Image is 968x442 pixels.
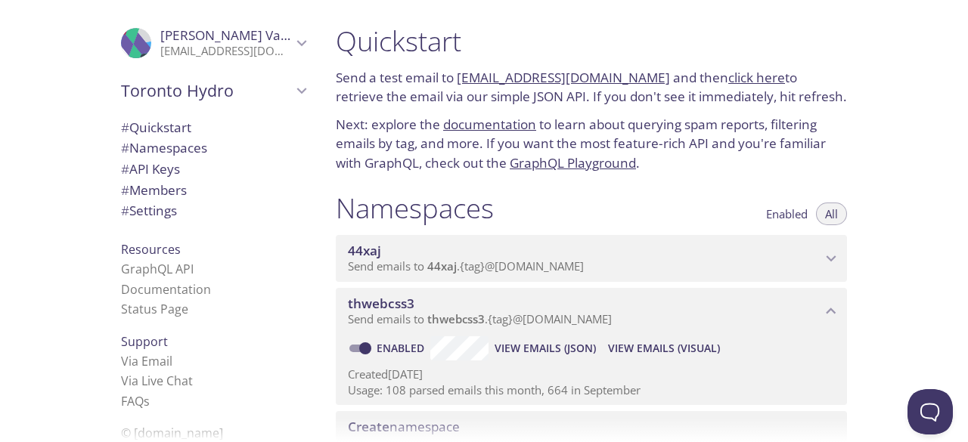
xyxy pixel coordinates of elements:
p: Next: explore the to learn about querying spam reports, filtering emails by tag, and more. If you... [336,115,847,173]
span: Quickstart [121,119,191,136]
a: [EMAIL_ADDRESS][DOMAIN_NAME] [457,69,670,86]
div: Toronto Hydro [109,71,318,110]
a: FAQ [121,393,150,410]
div: Team Settings [109,200,318,221]
a: GraphQL API [121,261,194,277]
p: [EMAIL_ADDRESS][DOMAIN_NAME] [160,44,292,59]
span: Send emails to . {tag} @[DOMAIN_NAME] [348,258,584,274]
span: Send emails to . {tag} @[DOMAIN_NAME] [348,311,612,326]
a: Via Email [121,353,172,369]
div: 44xaj namespace [336,235,847,282]
span: API Keys [121,160,180,178]
iframe: Help Scout Beacon - Open [907,389,953,434]
p: Send a test email to and then to retrieve the email via our simple JSON API. If you don't see it ... [336,68,847,107]
span: Namespaces [121,139,207,156]
span: # [121,119,129,136]
div: Members [109,180,318,201]
span: Settings [121,202,177,219]
button: Enabled [757,202,817,225]
button: All [816,202,847,225]
span: View Emails (JSON) [495,339,596,357]
span: 44xaj [427,258,457,274]
span: Support [121,333,168,350]
div: thwebcss3 namespace [336,288,847,335]
span: Members [121,181,187,199]
div: Namespaces [109,138,318,159]
span: View Emails (Visual) [608,339,720,357]
span: Toronto Hydro [121,80,292,101]
span: # [121,139,129,156]
button: View Emails (Visual) [602,336,726,360]
a: Status Page [121,301,188,317]
span: # [121,202,129,219]
a: documentation [443,116,536,133]
h1: Namespaces [336,191,494,225]
a: Enabled [374,341,430,355]
div: Prasanth Varma [109,18,318,68]
span: thwebcss3 [348,295,414,312]
span: # [121,160,129,178]
p: Created [DATE] [348,366,835,382]
span: 44xaj [348,242,381,259]
span: # [121,181,129,199]
a: Documentation [121,281,211,298]
a: click here [728,69,785,86]
span: thwebcss3 [427,311,485,326]
p: Usage: 108 parsed emails this month, 664 in September [348,382,835,398]
span: Resources [121,241,181,258]
button: View Emails (JSON) [489,336,602,360]
a: Via Live Chat [121,372,193,389]
div: API Keys [109,159,318,180]
a: GraphQL Playground [510,154,636,172]
span: s [144,393,150,410]
div: Quickstart [109,117,318,138]
span: [PERSON_NAME] Varma [160,26,306,44]
h1: Quickstart [336,24,847,58]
